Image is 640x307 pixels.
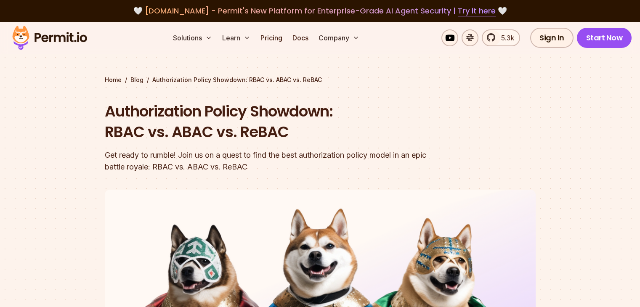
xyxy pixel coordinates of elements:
[577,28,632,48] a: Start Now
[170,29,215,46] button: Solutions
[482,29,520,46] a: 5.3k
[145,5,496,16] span: [DOMAIN_NAME] - Permit's New Platform for Enterprise-Grade AI Agent Security |
[105,76,536,84] div: / /
[458,5,496,16] a: Try it here
[105,101,428,143] h1: Authorization Policy Showdown: RBAC vs. ABAC vs. ReBAC
[530,28,574,48] a: Sign In
[257,29,286,46] a: Pricing
[20,5,620,17] div: 🤍 🤍
[496,33,514,43] span: 5.3k
[105,149,428,173] div: Get ready to rumble! Join us on a quest to find the best authorization policy model in an epic ba...
[105,76,122,84] a: Home
[219,29,254,46] button: Learn
[289,29,312,46] a: Docs
[315,29,363,46] button: Company
[130,76,143,84] a: Blog
[8,24,91,52] img: Permit logo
